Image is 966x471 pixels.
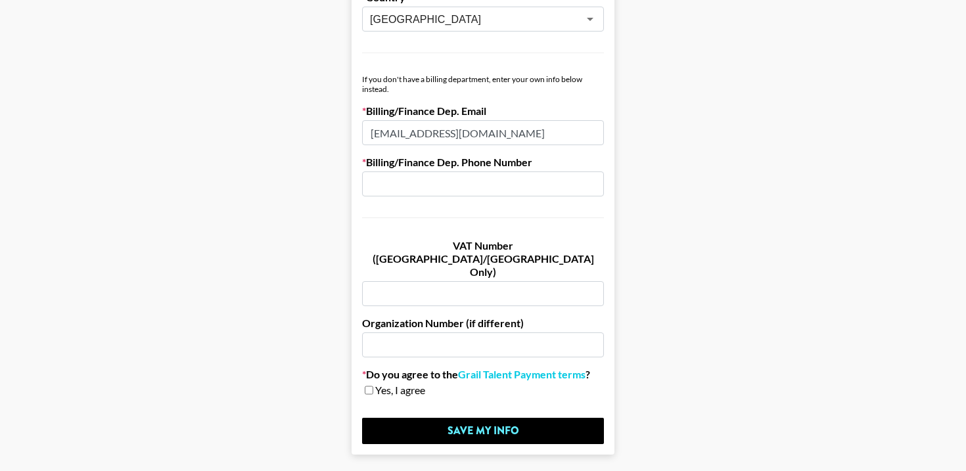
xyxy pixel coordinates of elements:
[362,317,604,330] label: Organization Number (if different)
[362,74,604,94] div: If you don't have a billing department, enter your own info below instead.
[362,418,604,444] input: Save My Info
[581,10,599,28] button: Open
[375,384,425,397] span: Yes, I agree
[362,156,604,169] label: Billing/Finance Dep. Phone Number
[362,104,604,118] label: Billing/Finance Dep. Email
[458,368,586,381] a: Grail Talent Payment terms
[362,239,604,279] label: VAT Number ([GEOGRAPHIC_DATA]/[GEOGRAPHIC_DATA] Only)
[362,368,604,381] label: Do you agree to the ?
